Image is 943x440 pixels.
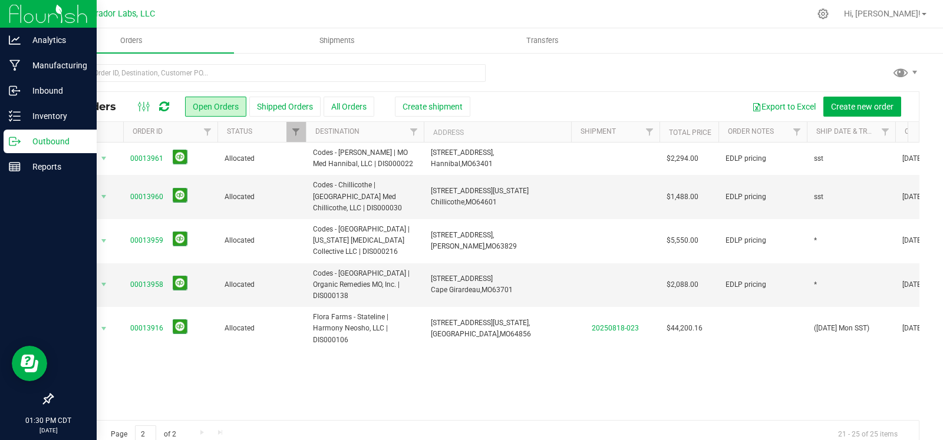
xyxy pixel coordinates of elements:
span: 63401 [472,160,493,168]
button: Open Orders [185,97,246,117]
iframe: Resource center [12,346,47,381]
p: Reports [21,160,91,174]
span: EDLP pricing [726,235,766,246]
span: Cape Girardeau, [431,286,482,294]
p: Outbound [21,134,91,148]
a: Status [227,127,252,135]
a: Ship Date & Transporter [816,127,907,135]
a: Filter [787,122,807,142]
p: Inbound [21,84,91,98]
a: 00013961 [130,153,163,164]
span: 63701 [492,286,513,294]
span: select [97,233,111,249]
inline-svg: Inventory [9,110,21,122]
span: select [97,150,111,167]
a: 00013958 [130,279,163,290]
span: Curador Labs, LLC [85,9,155,19]
span: [STREET_ADDRESS][US_STATE] [431,187,529,195]
span: $2,294.00 [667,153,698,164]
span: Hi, [PERSON_NAME]! [844,9,921,18]
div: Manage settings [816,8,830,19]
a: 00013916 [130,323,163,334]
span: Hannibal, [431,160,461,168]
span: $5,550.00 [667,235,698,246]
span: [STREET_ADDRESS][US_STATE], [431,319,530,327]
p: Analytics [21,33,91,47]
button: Create new order [823,97,901,117]
a: Shipment [581,127,616,135]
span: 64601 [476,198,497,206]
span: select [97,188,111,205]
input: Search Order ID, Destination, Customer PO... [52,64,486,82]
span: Allocated [225,235,299,246]
span: MO [461,160,472,168]
a: Total Price [669,128,711,137]
button: Export to Excel [744,97,823,117]
span: $44,200.16 [667,323,703,334]
a: Order ID [133,127,163,135]
span: MO [486,242,496,250]
inline-svg: Inbound [9,85,21,97]
span: EDLP pricing [726,279,766,290]
span: select [97,276,111,293]
th: Address [424,122,571,143]
inline-svg: Manufacturing [9,59,21,71]
button: Create shipment [395,97,470,117]
a: 20250818-023 [592,324,639,332]
span: MO [482,286,492,294]
span: Codes - [GEOGRAPHIC_DATA] | [US_STATE] [MEDICAL_DATA] Collective LLC | DIS000216 [313,224,417,258]
span: Create new order [831,102,893,111]
p: 01:30 PM CDT [5,415,91,426]
span: 63829 [496,242,517,250]
span: [STREET_ADDRESS] [431,274,493,283]
span: Transfers [510,35,575,46]
a: Transfers [440,28,645,53]
span: Allocated [225,323,299,334]
span: [STREET_ADDRESS], [431,231,494,239]
button: All Orders [324,97,374,117]
span: ([DATE] Mon SST) [814,323,869,334]
span: MO [466,198,476,206]
span: 64856 [510,330,531,338]
span: select [97,320,111,337]
span: EDLP pricing [726,153,766,164]
p: [DATE] [5,426,91,435]
span: Codes - [PERSON_NAME] | MO Med Hannibal, LLC | DIS000022 [313,147,417,170]
span: sst [814,191,823,203]
button: Shipped Orders [249,97,321,117]
span: Codes - Chillicothe | [GEOGRAPHIC_DATA] Med Chillicothe, LLC | DIS000030 [313,180,417,214]
a: Filter [286,122,306,142]
a: Filter [876,122,895,142]
a: 00013960 [130,191,163,203]
span: Shipments [304,35,371,46]
span: Create shipment [403,102,463,111]
a: Orders [28,28,234,53]
inline-svg: Analytics [9,34,21,46]
span: Codes - [GEOGRAPHIC_DATA] | Organic Remedies MO, Inc. | DIS000138 [313,268,417,302]
a: Filter [404,122,424,142]
span: Orders [104,35,159,46]
span: Allocated [225,191,299,203]
span: $2,088.00 [667,279,698,290]
inline-svg: Outbound [9,135,21,147]
span: Allocated [225,279,299,290]
span: MO [500,330,510,338]
span: [STREET_ADDRESS], [431,148,494,157]
p: Manufacturing [21,58,91,72]
span: sst [814,153,823,164]
a: Filter [640,122,660,142]
a: Filter [198,122,217,142]
a: Destination [315,127,360,135]
p: Inventory [21,109,91,123]
span: Chillicothe, [431,198,466,206]
span: [PERSON_NAME], [431,242,486,250]
a: Order Notes [728,127,774,135]
span: Flora Farms - Stateline | Harmony Neosho, LLC | DIS000106 [313,312,417,346]
inline-svg: Reports [9,161,21,173]
span: $1,488.00 [667,191,698,203]
span: Allocated [225,153,299,164]
span: EDLP pricing [726,191,766,203]
a: Shipments [234,28,440,53]
a: 00013959 [130,235,163,246]
span: [GEOGRAPHIC_DATA], [431,330,500,338]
